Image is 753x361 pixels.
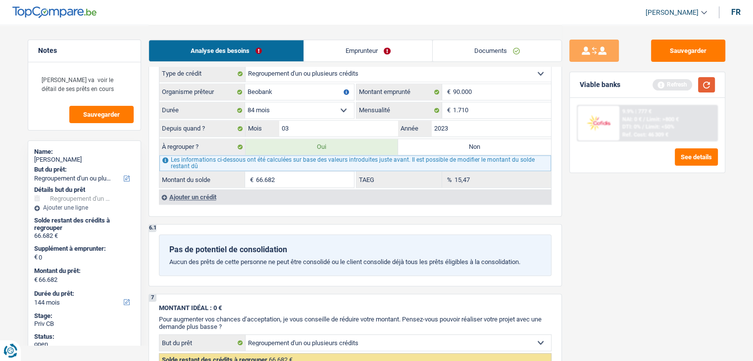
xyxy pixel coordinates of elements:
[34,217,135,232] div: Solde restant des crédits à regrouper
[34,312,135,320] div: Stage:
[731,7,741,17] div: fr
[159,172,245,187] label: Montant du solde
[356,172,442,187] label: TAEG
[38,46,131,55] h5: Notes
[169,245,541,254] div: Pas de potentiel de consolidation
[622,132,668,138] div: Ref. Cost: 46 309 €
[149,40,303,61] a: Analyse des besoins
[83,111,120,118] span: Sauvegarder
[159,304,222,312] span: MONTANT IDÉAL : 0 €
[149,294,156,302] div: 7
[34,204,135,211] div: Ajouter une ligne
[304,40,432,61] a: Emprunteur
[159,102,245,118] label: Durée
[34,320,135,328] div: Priv CB
[356,84,442,100] label: Montant emprunté
[34,267,133,275] label: Montant du prêt:
[12,6,97,18] img: TopCompare Logo
[159,189,551,204] div: Ajouter un crédit
[34,156,135,164] div: [PERSON_NAME]
[245,172,256,187] span: €
[356,102,442,118] label: Mensualité
[159,139,246,155] label: À regrouper ?
[169,258,541,266] p: Aucun des prêts de cette personne ne peut être consolidé ou le client consolide déjà tous les prê...
[675,148,718,166] button: See details
[246,139,399,155] label: Oui
[34,245,133,253] label: Supplément à emprunter:
[442,172,454,187] span: %
[647,116,679,123] span: Limit: >800 €
[643,116,645,123] span: /
[34,276,38,284] span: €
[433,40,561,61] a: Documents
[34,148,135,156] div: Name:
[69,106,134,123] button: Sauvegarder
[159,316,542,330] span: Pour augmenter vos chances d’acceptation, je vous conseille de réduire votre montant. Pensez-vous...
[159,121,246,136] label: Depuis quand ?
[159,335,246,351] label: But du prêt
[149,225,156,232] div: 6.1
[34,186,135,194] div: Détails but du prêt
[34,253,38,261] span: €
[34,333,135,341] div: Status:
[398,139,551,155] label: Non
[279,121,399,136] input: MM
[651,40,725,62] button: Sauvegarder
[646,8,699,17] span: [PERSON_NAME]
[246,121,279,136] label: Mois
[642,124,644,130] span: /
[442,102,453,118] span: €
[398,121,432,136] label: Année
[622,124,641,130] span: DTI: 0%
[580,114,617,132] img: Cofidis
[653,79,692,90] div: Refresh
[34,166,133,174] label: But du prêt:
[159,155,551,171] div: Les informations ci-dessous ont été calculées sur base des valeurs introduites juste avant. Il es...
[159,66,246,82] label: Type de crédit
[442,84,453,100] span: €
[638,4,707,21] a: [PERSON_NAME]
[622,108,652,115] div: 9.9% | 777 €
[34,340,135,348] div: open
[646,124,674,130] span: Limit: <50%
[159,84,245,100] label: Organisme prêteur
[34,232,135,240] div: 66.682 €
[622,116,642,123] span: NAI: 0 €
[34,290,133,298] label: Durée du prêt:
[432,121,551,136] input: AAAA
[580,81,620,89] div: Viable banks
